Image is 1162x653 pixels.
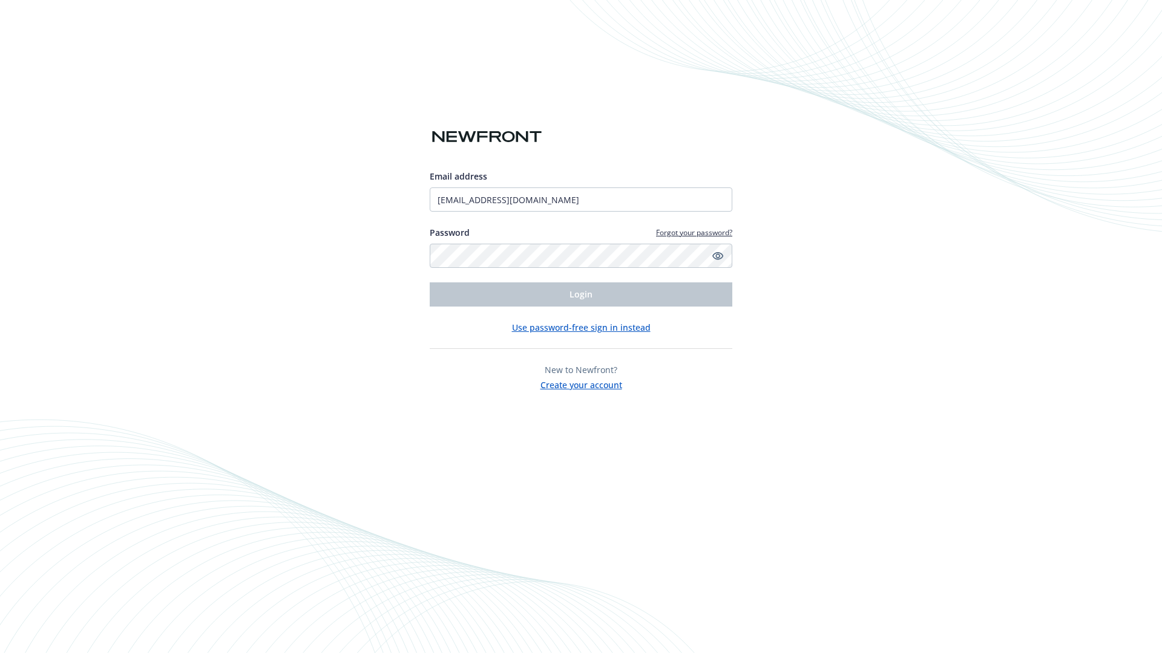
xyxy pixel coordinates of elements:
img: Newfront logo [430,126,544,148]
span: New to Newfront? [545,364,617,375]
label: Password [430,226,470,239]
input: Enter your email [430,187,732,212]
span: Email address [430,171,487,182]
a: Forgot your password? [656,227,732,238]
button: Login [430,282,732,307]
span: Login [570,288,592,300]
input: Enter your password [430,244,732,268]
a: Show password [711,249,725,263]
button: Create your account [540,376,622,391]
button: Use password-free sign in instead [512,321,651,334]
